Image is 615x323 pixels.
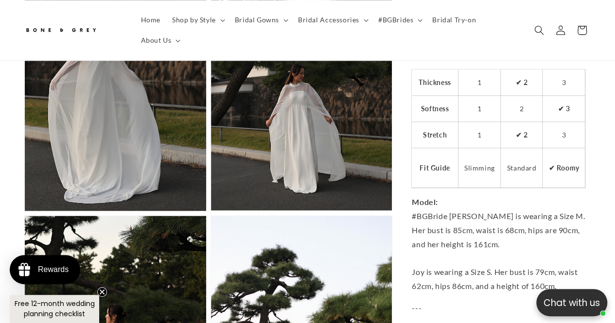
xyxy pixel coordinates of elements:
p: Chat with us [536,296,607,310]
img: Bone and Grey Bridal [24,22,97,38]
span: Bridal Gowns [235,16,279,24]
button: Write a review [502,15,566,31]
td: 1 [458,121,501,148]
strong: Model: [412,197,438,206]
strong: ✔ Roomy [548,164,579,172]
span: Shop by Style [172,16,216,24]
summary: Shop by Style [166,10,229,30]
td: Standard [501,148,543,187]
td: 3 [543,121,585,148]
a: Bone and Grey Bridal [21,18,125,42]
td: 1 [458,95,501,121]
button: Open chatbox [536,289,607,316]
th: Thickness [412,69,458,95]
p: --- [412,301,591,315]
th: Stretch [412,121,458,148]
span: Home [141,16,160,24]
summary: Bridal Gowns [229,10,292,30]
td: 1 [458,69,501,95]
a: Write a review [65,55,107,63]
span: Bridal Try-on [432,16,476,24]
strong: ✔ 2 [515,78,527,86]
div: Rewards [38,265,69,274]
summary: About Us [135,30,185,51]
summary: Search [528,19,550,41]
span: Bridal Accessories [298,16,359,24]
p: #BGBride [PERSON_NAME] is wearing a Size M. Her bust is 85cm, waist is 68cm, hips are 90cm, and h... [412,195,591,293]
strong: ✔ 2 [515,131,527,139]
span: #BGBrides [378,16,413,24]
a: Home [135,10,166,30]
summary: Bridal Accessories [292,10,372,30]
div: Free 12-month wedding planning checklistClose teaser [10,295,99,323]
span: Free 12-month wedding planning checklist [15,299,95,319]
strong: Fit Guide [420,164,450,172]
span: About Us [141,36,172,45]
button: Close teaser [97,287,107,297]
td: 3 [543,69,585,95]
strong: ✔ 3 [558,104,570,113]
summary: #BGBrides [372,10,426,30]
a: Bridal Try-on [426,10,482,30]
p: Slimming [464,162,495,174]
th: Softness [412,95,458,121]
td: 2 [501,95,543,121]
